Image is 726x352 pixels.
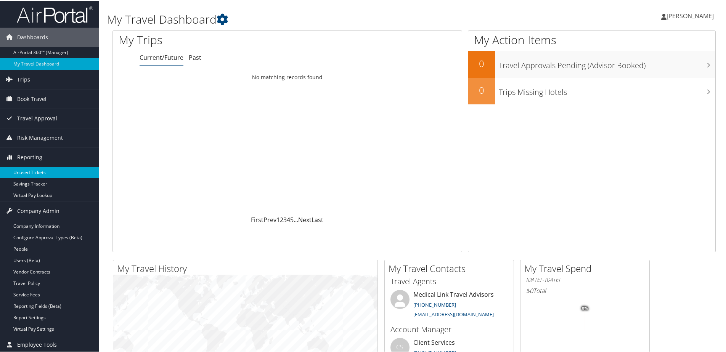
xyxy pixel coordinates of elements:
tspan: 0% [582,306,588,310]
span: Trips [17,69,30,88]
h3: Travel Approvals Pending (Advisor Booked) [499,56,715,70]
span: Company Admin [17,201,59,220]
h1: My Trips [119,31,311,47]
a: [PERSON_NAME] [661,4,721,27]
span: Reporting [17,147,42,166]
span: Book Travel [17,89,47,108]
a: 3 [283,215,287,223]
h2: 0 [468,83,495,96]
span: … [294,215,298,223]
h2: My Travel History [117,261,377,274]
span: Travel Approval [17,108,57,127]
a: 0Travel Approvals Pending (Advisor Booked) [468,50,715,77]
a: 2 [280,215,283,223]
span: Risk Management [17,128,63,147]
h2: My Travel Spend [524,261,649,274]
h1: My Travel Dashboard [107,11,517,27]
span: [PERSON_NAME] [667,11,714,19]
a: Next [298,215,312,223]
a: Last [312,215,323,223]
a: 5 [290,215,294,223]
h3: Travel Agents [390,275,508,286]
h2: My Travel Contacts [389,261,514,274]
a: 4 [287,215,290,223]
h1: My Action Items [468,31,715,47]
h6: Total [526,286,644,294]
h3: Trips Missing Hotels [499,82,715,97]
a: 1 [276,215,280,223]
a: Current/Future [140,53,183,61]
li: Medical Link Travel Advisors [387,289,512,320]
h2: 0 [468,56,495,69]
img: airportal-logo.png [17,5,93,23]
span: Dashboards [17,27,48,46]
a: Past [189,53,201,61]
a: First [251,215,263,223]
a: Prev [263,215,276,223]
a: 0Trips Missing Hotels [468,77,715,104]
a: [PHONE_NUMBER] [413,301,456,307]
td: No matching records found [113,70,462,83]
span: $0 [526,286,533,294]
h3: Account Manager [390,323,508,334]
h6: [DATE] - [DATE] [526,275,644,283]
a: [EMAIL_ADDRESS][DOMAIN_NAME] [413,310,494,317]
